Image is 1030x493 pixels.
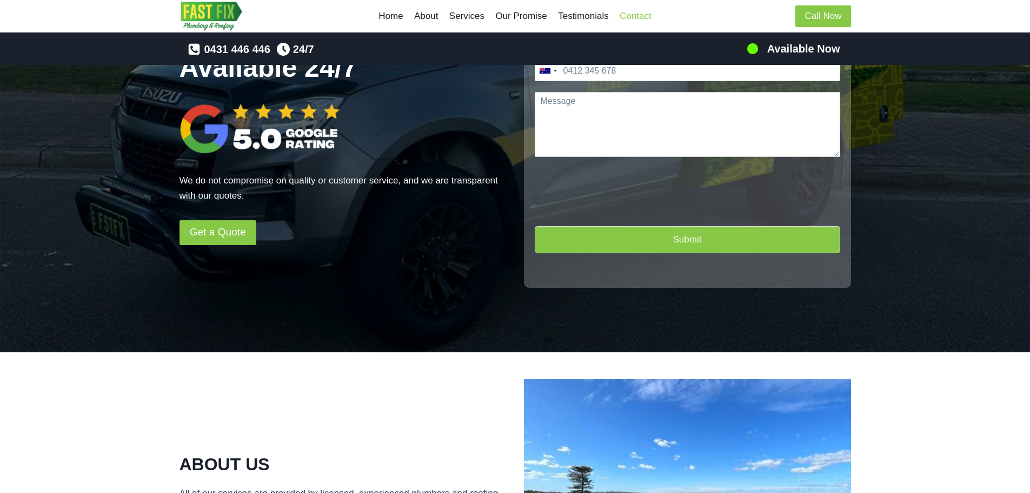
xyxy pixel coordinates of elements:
span: Get a Quote [190,224,246,241]
img: 100-percents.png [746,42,759,55]
a: Testimonials [553,3,614,29]
iframe: reCAPTCHA [535,168,699,249]
a: Contact [614,3,657,29]
button: Submit [535,226,840,253]
a: Home [373,3,409,29]
h1: ABOUT US [180,451,507,477]
a: About [409,3,444,29]
button: Selected country [535,61,560,81]
a: Get a Quote [180,220,256,245]
h5: Available Now [767,41,840,57]
span: 0431 446 446 [204,41,270,58]
a: Call Now [795,5,850,28]
a: Services [444,3,490,29]
input: Phone [535,61,840,81]
p: We do not compromise on quality or customer service, and we are transparent with our quotes. [180,173,507,202]
a: 0431 446 446 [188,41,270,58]
a: Our Promise [490,3,553,29]
span: 24/7 [293,41,314,58]
nav: Primary Navigation [373,3,657,29]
